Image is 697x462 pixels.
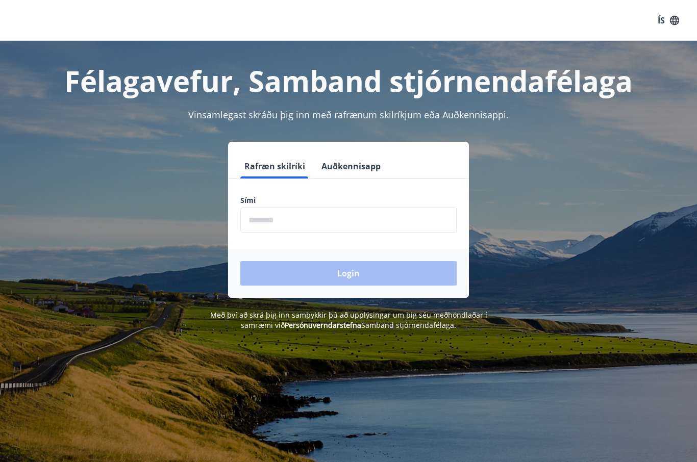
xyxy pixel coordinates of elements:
[317,154,385,178] button: Auðkennisapp
[210,310,487,330] span: Með því að skrá þig inn samþykkir þú að upplýsingar um þig séu meðhöndlaðar í samræmi við Samband...
[188,109,509,121] span: Vinsamlegast skráðu þig inn með rafrænum skilríkjum eða Auðkennisappi.
[240,154,309,178] button: Rafræn skilríki
[285,320,361,330] a: Persónuverndarstefna
[240,195,457,206] label: Sími
[652,11,685,30] button: ÍS
[12,61,685,100] h1: Félagavefur, Samband stjórnendafélaga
